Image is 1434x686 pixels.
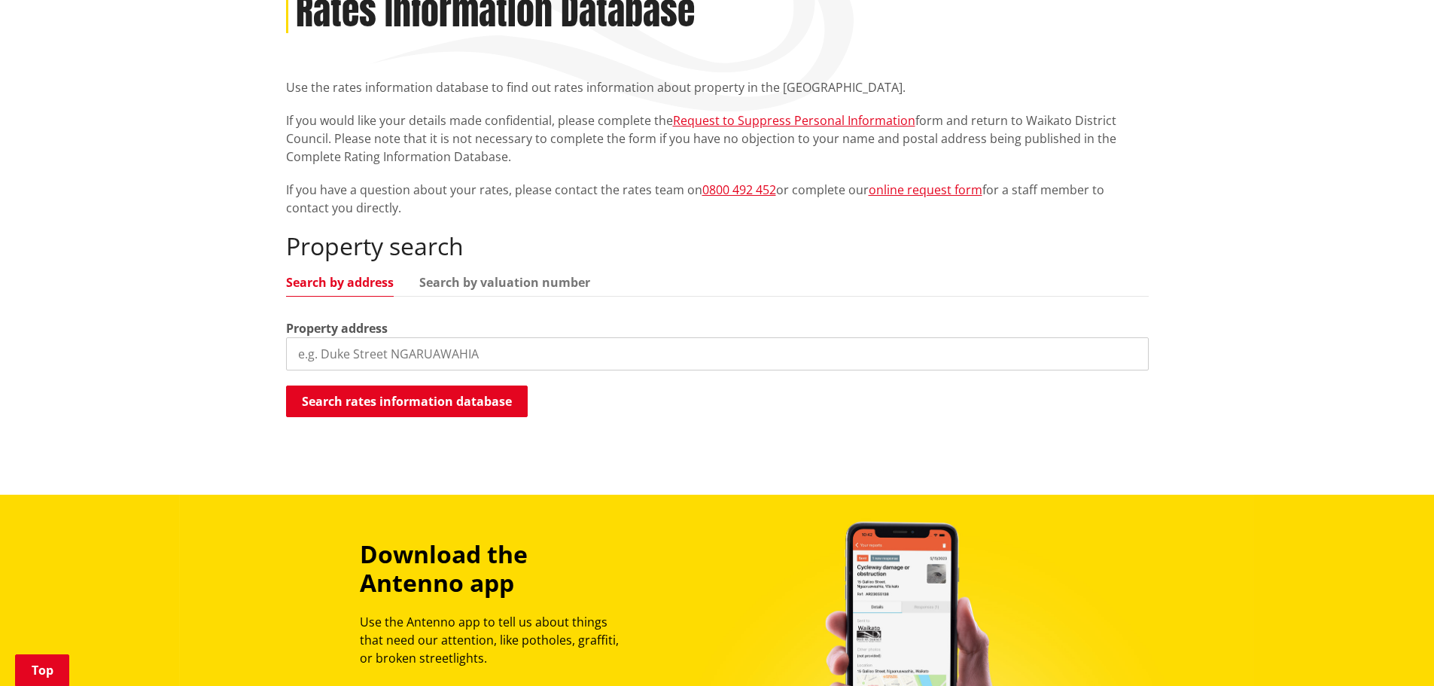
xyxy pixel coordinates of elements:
[869,181,982,198] a: online request form
[15,654,69,686] a: Top
[286,78,1149,96] p: Use the rates information database to find out rates information about property in the [GEOGRAPHI...
[286,337,1149,370] input: e.g. Duke Street NGARUAWAHIA
[673,112,915,129] a: Request to Suppress Personal Information
[286,276,394,288] a: Search by address
[360,540,632,598] h3: Download the Antenno app
[286,181,1149,217] p: If you have a question about your rates, please contact the rates team on or complete our for a s...
[286,386,528,417] button: Search rates information database
[286,319,388,337] label: Property address
[286,232,1149,261] h2: Property search
[419,276,590,288] a: Search by valuation number
[702,181,776,198] a: 0800 492 452
[360,613,632,667] p: Use the Antenno app to tell us about things that need our attention, like potholes, graffiti, or ...
[286,111,1149,166] p: If you would like your details made confidential, please complete the form and return to Waikato ...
